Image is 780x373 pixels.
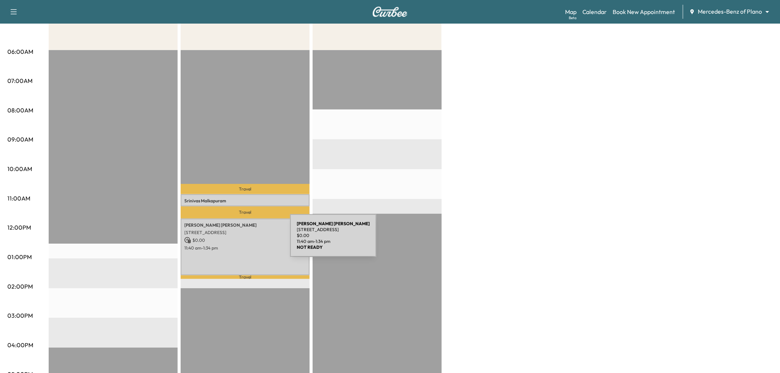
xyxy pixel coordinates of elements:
[297,233,370,238] p: $ 0.00
[184,245,306,251] p: 11:40 am - 1:34 pm
[184,198,306,204] p: Srinivas Malkapuram
[181,184,310,194] p: Travel
[7,223,31,232] p: 12:00PM
[297,221,370,226] b: [PERSON_NAME] [PERSON_NAME]
[582,7,607,16] a: Calendar
[613,7,675,16] a: Book New Appointment
[372,7,408,17] img: Curbee Logo
[7,76,32,85] p: 07:00AM
[7,47,33,56] p: 06:00AM
[7,341,33,349] p: 04:00PM
[184,237,306,244] p: $ 0.00
[297,244,323,250] b: NOT READY
[7,311,33,320] p: 03:00PM
[7,194,30,203] p: 11:00AM
[184,205,306,211] p: [STREET_ADDRESS]
[565,7,577,16] a: MapBeta
[7,106,33,115] p: 08:00AM
[7,282,33,291] p: 02:00PM
[7,135,33,144] p: 09:00AM
[184,230,306,236] p: [STREET_ADDRESS]
[698,7,762,16] span: Mercedes-Benz of Plano
[297,227,370,233] p: [STREET_ADDRESS]
[569,15,577,21] div: Beta
[181,206,310,219] p: Travel
[297,238,370,244] p: 11:40 am - 1:34 pm
[181,275,310,279] p: Travel
[7,252,32,261] p: 01:00PM
[7,164,32,173] p: 10:00AM
[184,222,306,228] p: [PERSON_NAME] [PERSON_NAME]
